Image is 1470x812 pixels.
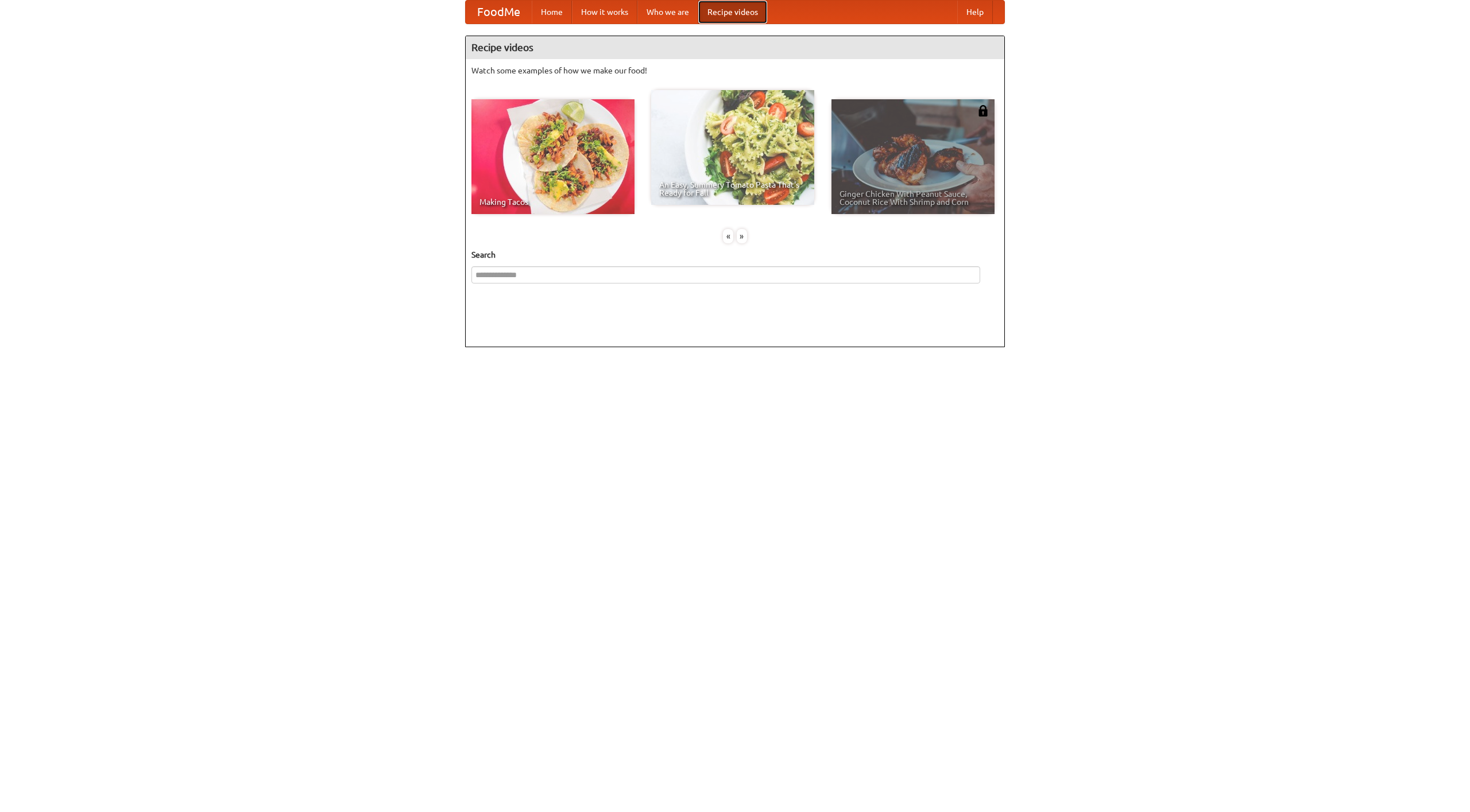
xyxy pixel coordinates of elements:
div: « [723,229,733,243]
a: An Easy, Summery Tomato Pasta That's Ready for Fall [651,90,814,205]
a: Who we are [637,1,698,24]
a: Making Tacos [471,99,635,214]
a: How it works [572,1,637,24]
img: 483408.png [977,105,989,116]
a: Home [532,1,572,24]
a: FoodMe [466,1,532,24]
span: An Easy, Summery Tomato Pasta That's Ready for Fall [659,181,806,197]
span: Making Tacos [479,198,626,206]
h4: Recipe videos [466,36,1004,59]
p: Watch some examples of how we make our food! [471,65,999,76]
div: » [737,229,747,243]
a: Help [957,1,993,24]
h5: Search [471,249,999,261]
a: Recipe videos [698,1,767,24]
